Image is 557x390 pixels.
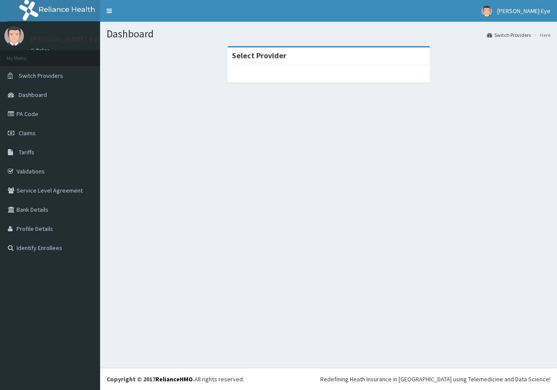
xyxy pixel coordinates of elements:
img: User Image [4,26,24,46]
li: Here [532,31,550,39]
span: Dashboard [19,91,47,99]
img: User Image [481,6,492,17]
span: [PERSON_NAME] Eye [497,7,550,15]
span: Tariffs [19,148,34,156]
a: Online [30,47,51,53]
strong: Select Provider [232,50,286,60]
a: Switch Providers [487,31,531,39]
a: RelianceHMO [155,375,193,383]
h1: Dashboard [107,28,550,40]
p: [PERSON_NAME] Eye [30,35,101,43]
span: Claims [19,129,36,137]
span: Switch Providers [19,72,63,80]
div: Redefining Heath Insurance in [GEOGRAPHIC_DATA] using Telemedicine and Data Science! [320,375,550,383]
footer: All rights reserved. [100,368,557,390]
strong: Copyright © 2017 . [107,375,195,383]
